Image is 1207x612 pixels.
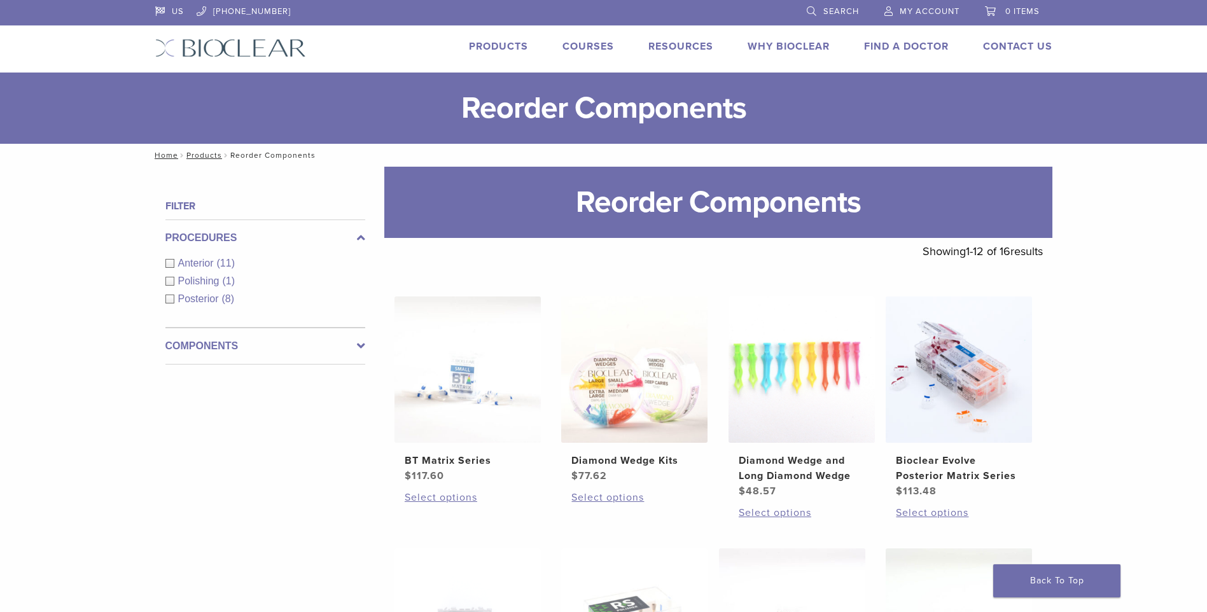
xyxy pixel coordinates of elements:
[405,453,531,468] h2: BT Matrix Series
[146,144,1062,167] nav: Reorder Components
[394,296,542,483] a: BT Matrix SeriesBT Matrix Series $117.60
[739,453,865,483] h2: Diamond Wedge and Long Diamond Wedge
[571,469,578,482] span: $
[1005,6,1040,17] span: 0 items
[923,238,1043,265] p: Showing results
[648,40,713,53] a: Resources
[165,198,365,214] h4: Filter
[405,469,444,482] bdi: 117.60
[823,6,859,17] span: Search
[405,469,412,482] span: $
[739,485,776,497] bdi: 48.57
[983,40,1052,53] a: Contact Us
[469,40,528,53] a: Products
[966,244,1010,258] span: 1-12 of 16
[864,40,949,53] a: Find A Doctor
[165,338,365,354] label: Components
[571,469,607,482] bdi: 77.62
[896,505,1022,520] a: Select options for “Bioclear Evolve Posterior Matrix Series”
[222,152,230,158] span: /
[993,564,1120,597] a: Back To Top
[561,296,709,483] a: Diamond Wedge KitsDiamond Wedge Kits $77.62
[561,296,708,443] img: Diamond Wedge Kits
[896,485,937,497] bdi: 113.48
[886,296,1032,443] img: Bioclear Evolve Posterior Matrix Series
[222,275,235,286] span: (1)
[748,40,830,53] a: Why Bioclear
[151,151,178,160] a: Home
[739,505,865,520] a: Select options for “Diamond Wedge and Long Diamond Wedge”
[155,39,306,57] img: Bioclear
[571,490,697,505] a: Select options for “Diamond Wedge Kits”
[178,293,222,304] span: Posterior
[186,151,222,160] a: Products
[562,40,614,53] a: Courses
[728,296,876,499] a: Diamond Wedge and Long Diamond WedgeDiamond Wedge and Long Diamond Wedge $48.57
[900,6,959,17] span: My Account
[394,296,541,443] img: BT Matrix Series
[165,230,365,246] label: Procedures
[217,258,235,268] span: (11)
[896,485,903,497] span: $
[885,296,1033,499] a: Bioclear Evolve Posterior Matrix SeriesBioclear Evolve Posterior Matrix Series $113.48
[739,485,746,497] span: $
[571,453,697,468] h2: Diamond Wedge Kits
[178,258,217,268] span: Anterior
[384,167,1052,238] h1: Reorder Components
[896,453,1022,483] h2: Bioclear Evolve Posterior Matrix Series
[222,293,235,304] span: (8)
[178,152,186,158] span: /
[178,275,223,286] span: Polishing
[405,490,531,505] a: Select options for “BT Matrix Series”
[729,296,875,443] img: Diamond Wedge and Long Diamond Wedge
